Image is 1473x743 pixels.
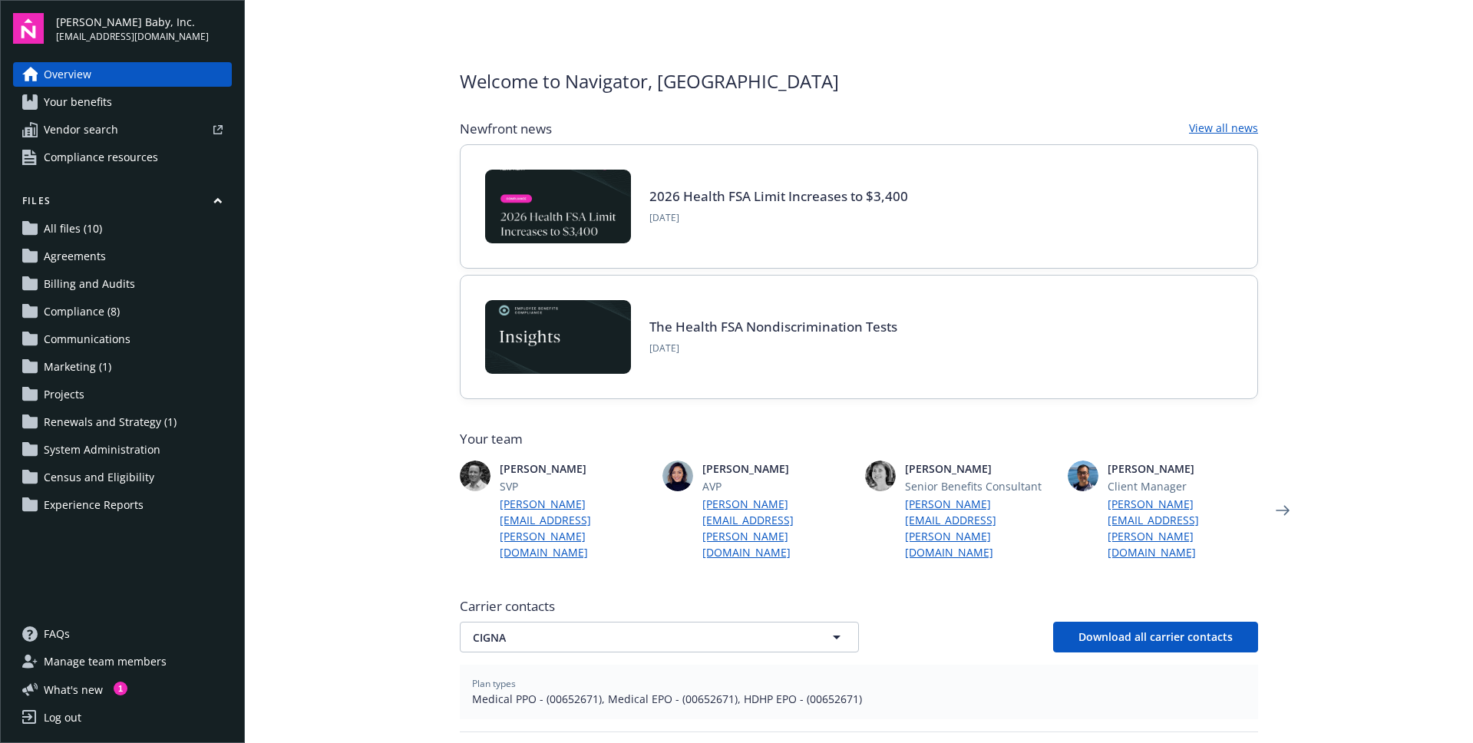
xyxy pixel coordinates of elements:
button: [PERSON_NAME] Baby, Inc.[EMAIL_ADDRESS][DOMAIN_NAME] [56,13,232,44]
a: [PERSON_NAME][EMAIL_ADDRESS][PERSON_NAME][DOMAIN_NAME] [702,496,853,560]
span: [PERSON_NAME] Baby, Inc. [56,14,209,30]
a: Your benefits [13,90,232,114]
span: Projects [44,382,84,407]
a: Marketing (1) [13,355,232,379]
span: Welcome to Navigator , [GEOGRAPHIC_DATA] [460,68,839,95]
a: Projects [13,382,232,407]
a: Compliance (8) [13,299,232,324]
a: Agreements [13,244,232,269]
a: System Administration [13,438,232,462]
span: [PERSON_NAME] [1108,461,1258,477]
button: Files [13,194,232,213]
a: FAQs [13,622,232,646]
span: Marketing (1) [44,355,111,379]
span: Plan types [472,677,1246,691]
a: Vendor search [13,117,232,142]
span: Renewals and Strategy (1) [44,410,177,434]
img: navigator-logo.svg [13,13,44,44]
span: [DATE] [649,211,908,225]
span: Overview [44,62,91,87]
span: Vendor search [44,117,118,142]
a: 2026 Health FSA Limit Increases to $3,400 [649,187,908,205]
span: All files (10) [44,216,102,241]
button: CIGNA [460,622,859,652]
a: Compliance resources [13,145,232,170]
button: What's new1 [13,682,127,698]
span: Client Manager [1108,478,1258,494]
a: Next [1270,498,1295,523]
a: Manage team members [13,649,232,674]
span: FAQs [44,622,70,646]
span: SVP [500,478,650,494]
a: Overview [13,62,232,87]
div: 1 [114,682,127,695]
a: Experience Reports [13,493,232,517]
img: BLOG-Card Image - Compliance - 2026 Health FSA Limit Increases to $3,400.jpg [485,170,631,243]
img: photo [460,461,490,491]
span: Newfront news [460,120,552,138]
button: Download all carrier contacts [1053,622,1258,652]
a: All files (10) [13,216,232,241]
a: Communications [13,327,232,352]
span: [PERSON_NAME] [500,461,650,477]
span: Billing and Audits [44,272,135,296]
span: System Administration [44,438,160,462]
a: The Health FSA Nondiscrimination Tests [649,318,897,335]
a: [PERSON_NAME][EMAIL_ADDRESS][PERSON_NAME][DOMAIN_NAME] [1108,496,1258,560]
img: photo [662,461,693,491]
span: Medical PPO - (00652671), Medical EPO - (00652671), HDHP EPO - (00652671) [472,691,1246,707]
span: Agreements [44,244,106,269]
span: AVP [702,478,853,494]
span: Manage team members [44,649,167,674]
span: [EMAIL_ADDRESS][DOMAIN_NAME] [56,30,209,44]
a: Billing and Audits [13,272,232,296]
span: [DATE] [649,342,897,355]
span: Communications [44,327,130,352]
span: Your benefits [44,90,112,114]
span: Experience Reports [44,493,144,517]
a: [PERSON_NAME][EMAIL_ADDRESS][PERSON_NAME][DOMAIN_NAME] [905,496,1055,560]
span: Census and Eligibility [44,465,154,490]
span: Download all carrier contacts [1078,629,1233,644]
img: photo [865,461,896,491]
a: Census and Eligibility [13,465,232,490]
span: Your team [460,430,1258,448]
img: photo [1068,461,1098,491]
span: What ' s new [44,682,103,698]
span: Carrier contacts [460,597,1258,616]
a: View all news [1189,120,1258,138]
div: Log out [44,705,81,730]
img: Card Image - EB Compliance Insights.png [485,300,631,374]
a: Renewals and Strategy (1) [13,410,232,434]
span: Compliance resources [44,145,158,170]
span: Compliance (8) [44,299,120,324]
span: CIGNA [473,629,792,646]
a: [PERSON_NAME][EMAIL_ADDRESS][PERSON_NAME][DOMAIN_NAME] [500,496,650,560]
span: Senior Benefits Consultant [905,478,1055,494]
span: [PERSON_NAME] [702,461,853,477]
span: [PERSON_NAME] [905,461,1055,477]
